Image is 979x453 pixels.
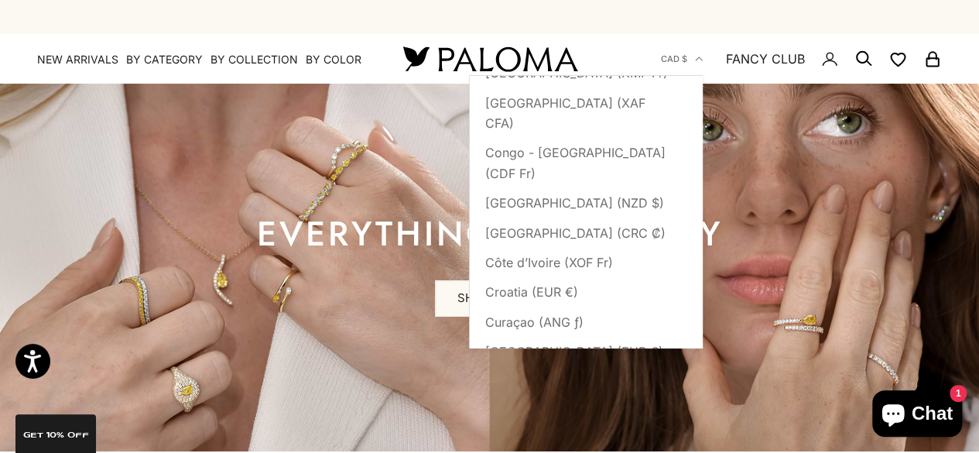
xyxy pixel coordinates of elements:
span: Croatia (EUR €) [485,282,578,302]
inbox-online-store-chat: Shopify online store chat [868,390,967,441]
a: FANCY CLUB [726,49,805,69]
span: GET 10% Off [23,431,89,439]
span: [GEOGRAPHIC_DATA] (CRC ₡) [485,223,666,243]
summary: By Color [306,52,361,67]
span: CAD $ [661,52,687,66]
nav: Primary navigation [37,52,366,67]
span: [GEOGRAPHIC_DATA] (XAF CFA) [485,93,671,134]
span: [GEOGRAPHIC_DATA] (EUR €) [485,341,663,362]
button: CAD $ [661,52,703,66]
summary: By Collection [211,52,298,67]
span: Côte d’Ivoire (XOF Fr) [485,252,613,273]
a: NEW ARRIVALS [37,52,118,67]
nav: Secondary navigation [661,34,942,84]
span: Curaçao (ANG ƒ) [485,312,584,332]
span: Congo - [GEOGRAPHIC_DATA] (CDF Fr) [485,142,671,184]
span: [GEOGRAPHIC_DATA] (NZD $) [485,193,664,213]
div: GET 10% Off [15,414,96,453]
a: SHOP NOW [435,280,544,317]
p: EVERYTHING YOU FANCY [257,218,723,249]
summary: By Category [126,52,203,67]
